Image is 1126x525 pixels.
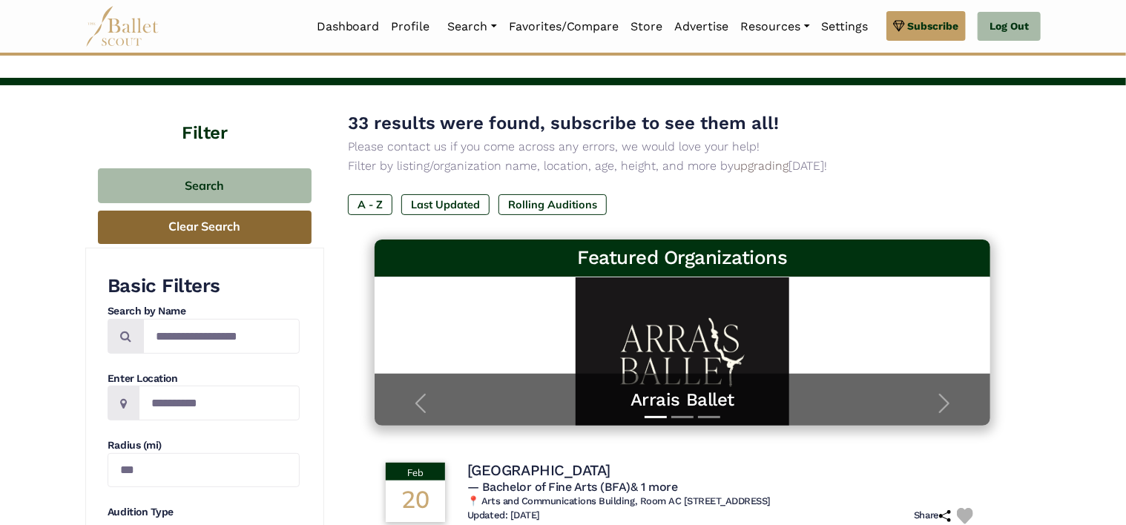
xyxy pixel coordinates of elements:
span: Subscribe [908,18,959,34]
div: Feb [386,463,445,481]
a: Arrais Ballet [389,389,975,412]
label: A - Z [348,194,392,215]
span: — Bachelor of Fine Arts (BFA) [467,480,677,494]
a: & 1 more [631,480,677,494]
div: 20 [386,481,445,522]
h4: Enter Location [108,372,300,386]
button: Slide 2 [671,409,694,426]
img: gem.svg [893,18,905,34]
span: 33 results were found, subscribe to see them all! [348,113,779,133]
a: Favorites/Compare [503,11,625,42]
h3: Basic Filters [108,274,300,299]
h4: Filter [85,85,324,146]
a: Search [442,11,503,42]
a: Dashboard [311,11,386,42]
p: Please contact us if you come across any errors, we would love your help! [348,137,1017,156]
button: Slide 3 [698,409,720,426]
h6: Updated: [DATE] [467,509,540,522]
a: Store [625,11,669,42]
h3: Featured Organizations [386,245,978,271]
input: Search by names... [143,319,300,354]
label: Last Updated [401,194,490,215]
p: Filter by listing/organization name, location, age, height, and more by [DATE]! [348,156,1017,176]
h6: 📍 Arts and Communications Building, Room AC [STREET_ADDRESS] [467,495,979,508]
a: upgrading [734,159,788,173]
h4: Search by Name [108,304,300,319]
a: Log Out [978,12,1041,42]
h4: Audition Type [108,505,300,520]
a: Profile [386,11,436,42]
h6: Share [914,509,951,522]
h4: Radius (mi) [108,438,300,453]
a: Subscribe [886,11,966,41]
label: Rolling Auditions [498,194,607,215]
a: Resources [735,11,816,42]
button: Slide 1 [645,409,667,426]
button: Search [98,168,312,203]
h4: [GEOGRAPHIC_DATA] [467,460,610,480]
input: Location [139,386,300,420]
button: Clear Search [98,211,312,244]
a: Settings [816,11,875,42]
a: Advertise [669,11,735,42]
